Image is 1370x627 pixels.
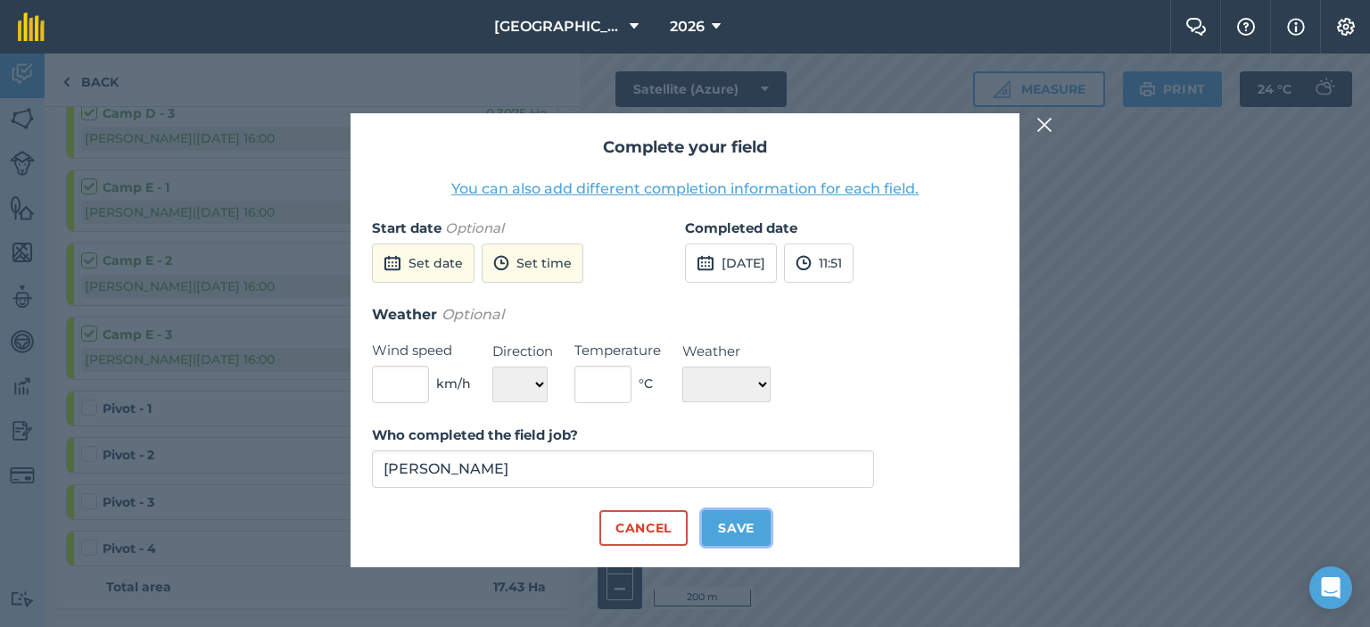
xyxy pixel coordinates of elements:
em: Optional [445,219,504,236]
span: 2026 [670,16,705,37]
label: Wind speed [372,340,471,361]
img: svg+xml;base64,PD94bWwgdmVyc2lvbj0iMS4wIiBlbmNvZGluZz0idXRmLTgiPz4KPCEtLSBHZW5lcmF0b3I6IEFkb2JlIE... [697,252,714,274]
strong: Start date [372,219,442,236]
h3: Weather [372,303,998,326]
img: Two speech bubbles overlapping with the left bubble in the forefront [1185,18,1207,36]
img: A cog icon [1335,18,1357,36]
img: svg+xml;base64,PHN2ZyB4bWxucz0iaHR0cDovL3d3dy53My5vcmcvMjAwMC9zdmciIHdpZHRoPSIxNyIgaGVpZ2h0PSIxNy... [1287,16,1305,37]
label: Direction [492,341,553,362]
button: Cancel [599,510,688,546]
h2: Complete your field [372,135,998,161]
span: [GEOGRAPHIC_DATA] [494,16,623,37]
button: 11:51 [784,243,854,283]
span: km/h [436,374,471,393]
strong: Completed date [685,219,797,236]
button: Set time [482,243,583,283]
label: Weather [682,341,771,362]
img: svg+xml;base64,PD94bWwgdmVyc2lvbj0iMS4wIiBlbmNvZGluZz0idXRmLTgiPz4KPCEtLSBHZW5lcmF0b3I6IEFkb2JlIE... [493,252,509,274]
button: Set date [372,243,475,283]
label: Temperature [574,340,661,361]
div: Open Intercom Messenger [1309,566,1352,609]
button: Save [702,510,771,546]
em: Optional [442,306,504,323]
span: ° C [639,374,653,393]
img: svg+xml;base64,PD94bWwgdmVyc2lvbj0iMS4wIiBlbmNvZGluZz0idXRmLTgiPz4KPCEtLSBHZW5lcmF0b3I6IEFkb2JlIE... [384,252,401,274]
strong: Who completed the field job? [372,426,578,443]
img: fieldmargin Logo [18,12,45,41]
img: svg+xml;base64,PD94bWwgdmVyc2lvbj0iMS4wIiBlbmNvZGluZz0idXRmLTgiPz4KPCEtLSBHZW5lcmF0b3I6IEFkb2JlIE... [796,252,812,274]
button: You can also add different completion information for each field. [451,178,919,200]
img: svg+xml;base64,PHN2ZyB4bWxucz0iaHR0cDovL3d3dy53My5vcmcvMjAwMC9zdmciIHdpZHRoPSIyMiIgaGVpZ2h0PSIzMC... [1036,114,1052,136]
img: A question mark icon [1235,18,1257,36]
button: [DATE] [685,243,777,283]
